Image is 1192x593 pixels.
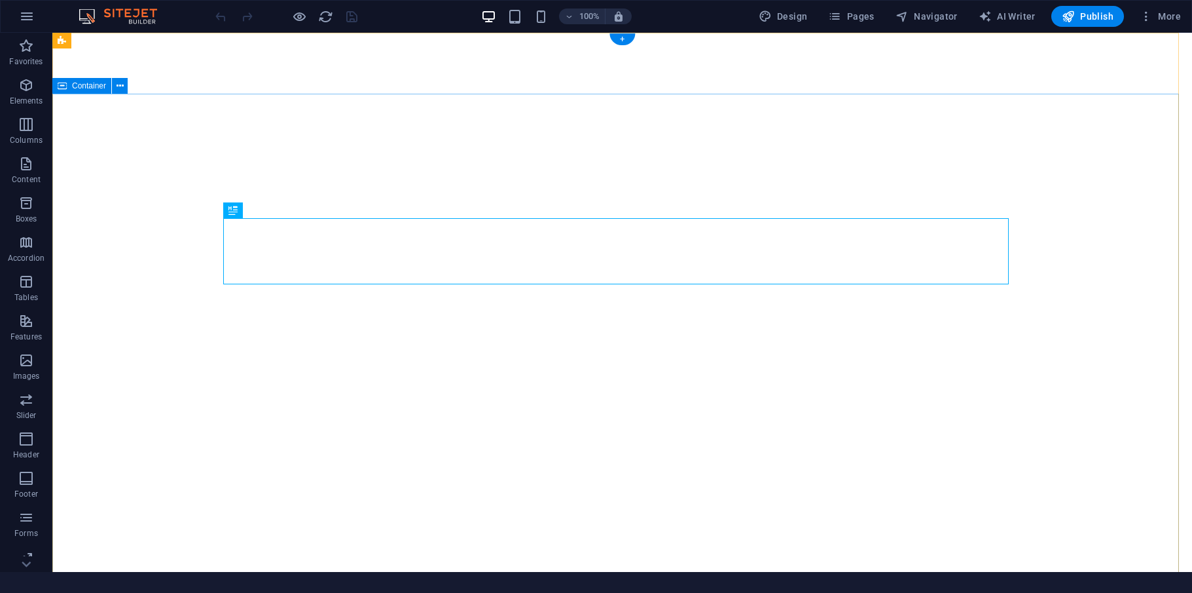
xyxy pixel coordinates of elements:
[9,56,43,67] p: Favorites
[828,10,874,23] span: Pages
[10,332,42,342] p: Features
[759,10,808,23] span: Design
[318,9,333,24] i: Reload page
[14,489,38,499] p: Footer
[16,410,37,421] p: Slider
[13,371,40,381] p: Images
[14,292,38,303] p: Tables
[609,33,635,45] div: +
[317,9,333,24] button: reload
[973,6,1041,27] button: AI Writer
[613,10,624,22] i: On resize automatically adjust zoom level to fit chosen device.
[14,528,38,539] p: Forms
[895,10,958,23] span: Navigator
[979,10,1036,23] span: AI Writer
[1134,6,1186,27] button: More
[10,135,43,145] p: Columns
[8,253,45,263] p: Accordion
[13,450,39,460] p: Header
[559,9,605,24] button: 100%
[579,9,600,24] h6: 100%
[291,9,307,24] button: Click here to leave preview mode and continue editing
[890,6,963,27] button: Navigator
[75,9,173,24] img: Editor Logo
[72,82,106,90] span: Container
[1051,6,1124,27] button: Publish
[10,96,43,106] p: Elements
[753,6,813,27] button: Design
[753,6,813,27] div: Design (Ctrl+Alt+Y)
[1140,10,1181,23] span: More
[1062,10,1113,23] span: Publish
[12,174,41,185] p: Content
[823,6,879,27] button: Pages
[16,214,37,224] p: Boxes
